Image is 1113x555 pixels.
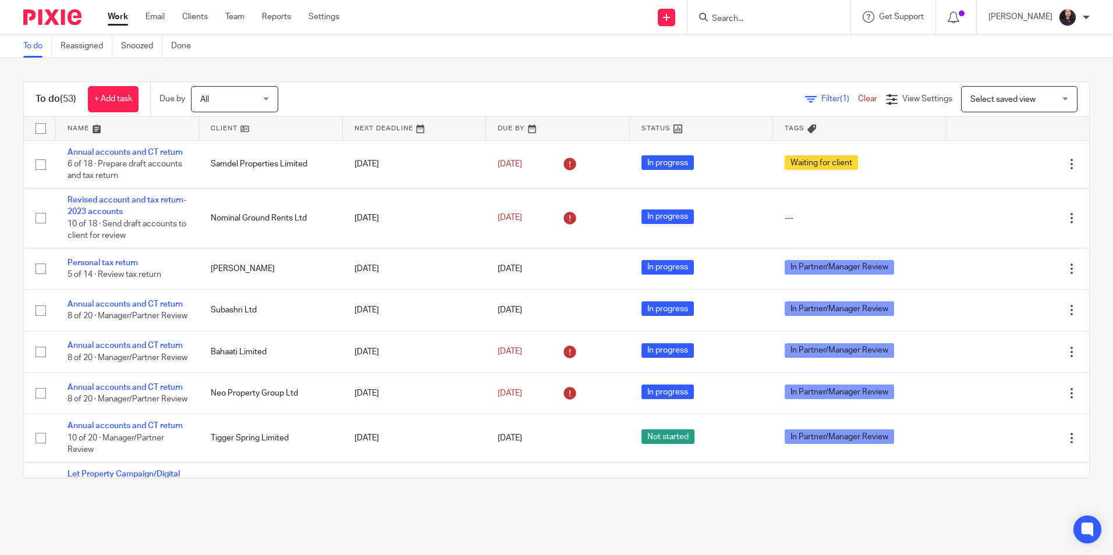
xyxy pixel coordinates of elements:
td: Bahaati Limited [199,331,342,372]
span: In Partner/Manager Review [785,301,894,316]
span: In progress [641,209,694,224]
td: [DATE] [343,248,486,289]
span: In progress [641,260,694,275]
span: [DATE] [498,214,522,222]
span: [DATE] [498,348,522,356]
td: [DATE] [343,373,486,414]
a: To do [23,35,52,58]
a: Email [146,11,165,23]
span: In progress [641,385,694,399]
a: Settings [309,11,339,23]
a: Annual accounts and CT return [68,422,183,430]
a: Annual accounts and CT return [68,341,183,350]
span: In progress [641,301,694,316]
span: 8 of 20 · Manager/Partner Review [68,395,187,403]
span: In Partner/Manager Review [785,343,894,358]
p: Due by [159,93,185,105]
span: In Partner/Manager Review [785,429,894,444]
span: 6 of 18 · Prepare draft accounts and tax return [68,160,182,180]
td: Neo Property Group Ltd [199,373,342,414]
td: [DATE] [343,140,486,188]
a: Personal tax return [68,259,138,267]
span: 10 of 20 · Manager/Partner Review [68,434,164,454]
input: Search [711,14,816,24]
a: + Add task [88,86,139,112]
span: [DATE] [498,389,522,397]
span: In progress [641,343,694,358]
span: 8 of 20 · Manager/Partner Review [68,312,187,321]
span: All [200,95,209,104]
span: (53) [60,94,76,104]
p: [PERSON_NAME] [988,11,1052,23]
td: Tigger Spring Limited [199,414,342,462]
span: [DATE] [498,434,522,442]
span: 8 of 20 · Manager/Partner Review [68,354,187,362]
span: Not started [641,429,694,444]
a: Clients [182,11,208,23]
h1: To do [36,93,76,105]
span: Select saved view [970,95,1036,104]
span: 5 of 14 · Review tax return [68,271,161,279]
span: In Partner/Manager Review [785,478,894,492]
span: (1) [840,95,849,103]
a: Let Property Campaign/Digital Tax Disclosure [68,470,180,490]
td: [DATE] [343,290,486,331]
span: Get Support [879,13,924,21]
td: [DATE] [343,414,486,462]
td: [DATE] [343,331,486,372]
span: 10 of 18 · Send draft accounts to client for review [68,220,186,240]
a: Work [108,11,128,23]
td: Subashri Ltd [199,290,342,331]
a: Clear [858,95,877,103]
a: Annual accounts and CT return [68,383,183,392]
td: [PERSON_NAME] [199,462,342,510]
td: [PERSON_NAME] [199,248,342,289]
span: In Partner/Manager Review [785,260,894,275]
span: Filter [821,95,858,103]
a: Reassigned [61,35,112,58]
a: Annual accounts and CT return [68,148,183,156]
a: Annual accounts and CT return [68,300,183,308]
img: Pixie [23,9,81,25]
span: Tags [785,125,804,131]
td: Samdel Properties Limited [199,140,342,188]
a: Done [171,35,200,58]
span: In progress [641,155,694,170]
span: In Partner/Manager Review [785,385,894,399]
span: [DATE] [498,160,522,168]
td: Nominal Ground Rents Ltd [199,188,342,248]
span: In progress [641,478,694,492]
span: View Settings [902,95,952,103]
span: Waiting for client [785,155,858,170]
span: [DATE] [498,306,522,314]
td: [DATE] [343,188,486,248]
td: [DATE] [343,462,486,510]
a: Snoozed [121,35,162,58]
img: MicrosoftTeams-image.jfif [1058,8,1077,27]
div: --- [785,212,934,224]
a: Reports [262,11,291,23]
a: Revised account and tax return-2023 accounts [68,196,186,216]
span: [DATE] [498,265,522,273]
a: Team [225,11,244,23]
